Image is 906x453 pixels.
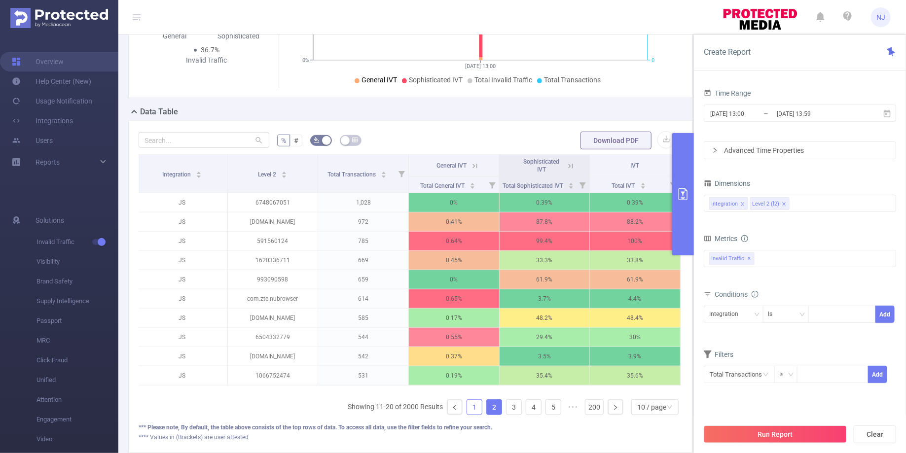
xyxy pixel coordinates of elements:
span: Supply Intelligence [36,291,118,311]
span: Engagement [36,410,118,429]
i: icon: down [799,312,805,318]
span: Invalid Traffic [36,232,118,252]
p: 87.8% [500,212,590,231]
span: Integration [162,171,192,178]
a: 5 [546,400,561,415]
p: 33.3% [500,251,590,270]
p: [DOMAIN_NAME] [228,309,318,327]
i: icon: info-circle [752,291,759,298]
p: 6748067051 [228,193,318,212]
p: 0% [409,193,499,212]
span: % [281,137,286,144]
h2: Data Table [140,106,178,118]
p: 669 [318,251,408,270]
span: Level 2 [258,171,278,178]
div: Sort [470,181,475,187]
div: **** Values in (Brackets) are user attested [139,433,683,442]
span: Unified [36,370,118,390]
p: 585 [318,309,408,327]
p: 1,028 [318,193,408,212]
p: 993090598 [228,270,318,289]
span: Total Invalid Traffic [474,76,532,84]
div: icon: rightAdvanced Time Properties [704,142,896,159]
p: 659 [318,270,408,289]
li: Integration [709,197,748,210]
tspan: 0% [302,57,309,64]
input: End date [776,107,856,120]
i: icon: caret-up [470,181,475,184]
i: icon: caret-up [196,170,202,173]
i: Filter menu [395,155,408,193]
p: [DOMAIN_NAME] [228,347,318,366]
span: IVT [631,162,640,169]
button: Add [875,306,895,323]
i: icon: caret-down [381,174,387,177]
span: Total Transactions [327,171,377,178]
button: Add [868,366,887,383]
p: 0.17% [409,309,499,327]
span: MRC [36,331,118,350]
button: Run Report [704,425,847,443]
span: Invalid Traffic [709,252,755,265]
div: 10 / page [637,400,666,415]
span: General IVT [362,76,397,84]
p: JS [137,232,227,250]
li: 4 [526,399,542,415]
p: 100% [590,232,680,250]
a: Reports [36,152,60,172]
li: 1 [467,399,482,415]
p: 972 [318,212,408,231]
p: [DOMAIN_NAME] [228,212,318,231]
i: icon: caret-down [470,185,475,188]
i: icon: right [712,147,718,153]
tspan: 0 [652,57,654,64]
i: icon: caret-down [568,185,574,188]
p: JS [137,212,227,231]
p: com.zte.nubrowser [228,289,318,308]
i: icon: info-circle [741,235,748,242]
span: Solutions [36,210,64,230]
p: 0.39% [590,193,680,212]
i: icon: close [740,202,745,208]
span: Total Transactions [544,76,601,84]
tspan: [DATE] 13:00 [465,63,496,70]
p: 0.64% [409,232,499,250]
span: Visibility [36,252,118,272]
p: JS [137,309,227,327]
div: General [143,31,207,41]
p: 4.4% [590,289,680,308]
li: 200 [585,399,604,415]
span: ✕ [748,253,752,265]
span: Sophisticated IVT [409,76,463,84]
p: JS [137,251,227,270]
div: Sophisticated [207,31,271,41]
span: Click Fraud [36,350,118,370]
i: icon: caret-down [196,174,202,177]
p: 0.19% [409,366,499,385]
span: General IVT [437,162,467,169]
a: Integrations [12,111,73,131]
div: Integration [711,198,738,210]
input: Start date [709,107,789,120]
p: 3.5% [500,347,590,366]
span: 36.7% [201,46,219,54]
i: icon: down [788,372,794,379]
div: ≥ [780,366,790,383]
span: Dimensions [704,179,750,187]
li: Next Page [608,399,623,415]
span: # [294,137,298,144]
p: 33.8% [590,251,680,270]
i: icon: left [452,405,458,411]
i: icon: down [754,312,760,318]
p: 29.4% [500,328,590,347]
p: 61.9% [500,270,590,289]
span: Sophisticated IVT [524,158,560,173]
button: Clear [854,425,896,443]
span: ••• [565,399,581,415]
i: icon: caret-up [568,181,574,184]
p: 3.9% [590,347,680,366]
p: 0.45% [409,251,499,270]
p: 1620336711 [228,251,318,270]
a: Help Center (New) [12,71,91,91]
i: Filter menu [576,177,589,193]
